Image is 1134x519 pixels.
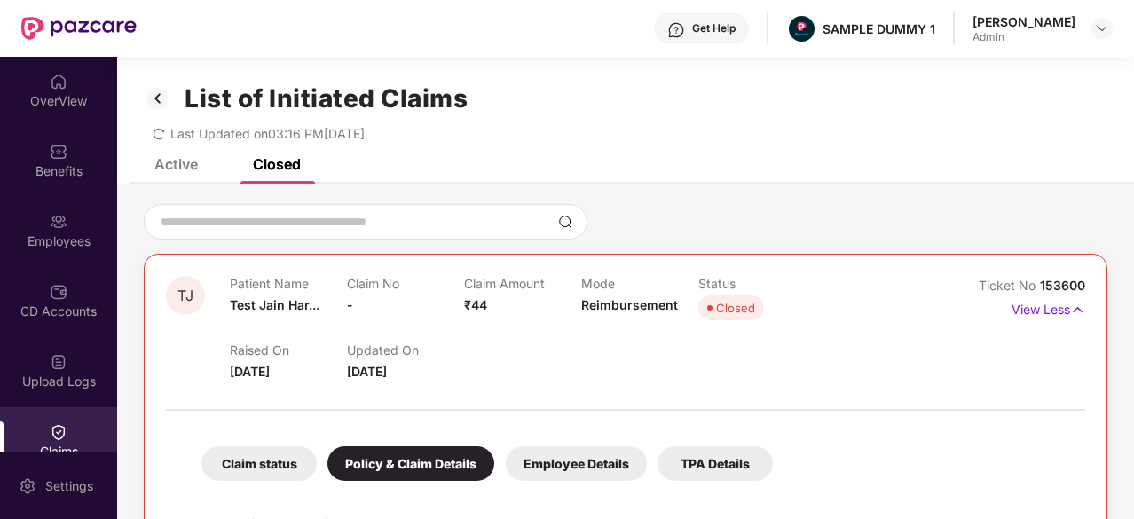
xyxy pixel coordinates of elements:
[253,155,301,173] div: Closed
[50,213,67,231] img: svg+xml;base64,PHN2ZyBpZD0iRW1wbG95ZWVzIiB4bWxucz0iaHR0cDovL3d3dy53My5vcmcvMjAwMC9zdmciIHdpZHRoPS...
[506,446,647,481] div: Employee Details
[716,299,755,317] div: Closed
[973,13,1075,30] div: [PERSON_NAME]
[50,143,67,161] img: svg+xml;base64,PHN2ZyBpZD0iQmVuZWZpdHMiIHhtbG5zPSJodHRwOi8vd3d3LnczLm9yZy8yMDAwL3N2ZyIgd2lkdGg9Ij...
[979,278,1040,293] span: Ticket No
[50,73,67,90] img: svg+xml;base64,PHN2ZyBpZD0iSG9tZSIgeG1sbnM9Imh0dHA6Ly93d3cudzMub3JnLzIwMDAvc3ZnIiB3aWR0aD0iMjAiIG...
[177,288,193,303] span: TJ
[230,342,347,358] p: Raised On
[464,297,487,312] span: ₹44
[464,276,581,291] p: Claim Amount
[230,364,270,379] span: [DATE]
[973,30,1075,44] div: Admin
[170,126,365,141] span: Last Updated on 03:16 PM[DATE]
[698,276,815,291] p: Status
[658,446,773,481] div: TPA Details
[1040,278,1085,293] span: 153600
[19,477,36,495] img: svg+xml;base64,PHN2ZyBpZD0iU2V0dGluZy0yMHgyMCIgeG1sbnM9Imh0dHA6Ly93d3cudzMub3JnLzIwMDAvc3ZnIiB3aW...
[50,353,67,371] img: svg+xml;base64,PHN2ZyBpZD0iVXBsb2FkX0xvZ3MiIGRhdGEtbmFtZT0iVXBsb2FkIExvZ3MiIHhtbG5zPSJodHRwOi8vd3...
[144,83,172,114] img: svg+xml;base64,PHN2ZyB3aWR0aD0iMzIiIGhlaWdodD0iMzIiIHZpZXdCb3g9IjAgMCAzMiAzMiIgZmlsbD0ibm9uZSIgeG...
[230,297,319,312] span: Test Jain Har...
[581,297,678,312] span: Reimbursement
[21,17,137,40] img: New Pazcare Logo
[40,477,98,495] div: Settings
[50,283,67,301] img: svg+xml;base64,PHN2ZyBpZD0iQ0RfQWNjb3VudHMiIGRhdGEtbmFtZT0iQ0QgQWNjb3VudHMiIHhtbG5zPSJodHRwOi8vd3...
[667,21,685,39] img: svg+xml;base64,PHN2ZyBpZD0iSGVscC0zMngzMiIgeG1sbnM9Imh0dHA6Ly93d3cudzMub3JnLzIwMDAvc3ZnIiB3aWR0aD...
[50,423,67,441] img: svg+xml;base64,PHN2ZyBpZD0iQ2xhaW0iIHhtbG5zPSJodHRwOi8vd3d3LnczLm9yZy8yMDAwL3N2ZyIgd2lkdGg9IjIwIi...
[185,83,468,114] h1: List of Initiated Claims
[347,342,464,358] p: Updated On
[1012,295,1085,319] p: View Less
[154,155,198,173] div: Active
[347,364,387,379] span: [DATE]
[1095,21,1109,35] img: svg+xml;base64,PHN2ZyBpZD0iRHJvcGRvd24tMzJ4MzIiIHhtbG5zPSJodHRwOi8vd3d3LnczLm9yZy8yMDAwL3N2ZyIgd2...
[327,446,494,481] div: Policy & Claim Details
[1070,300,1085,319] img: svg+xml;base64,PHN2ZyB4bWxucz0iaHR0cDovL3d3dy53My5vcmcvMjAwMC9zdmciIHdpZHRoPSIxNyIgaGVpZ2h0PSIxNy...
[153,126,165,141] span: redo
[230,276,347,291] p: Patient Name
[789,16,815,42] img: Pazcare_Alternative_logo-01-01.png
[692,21,736,35] div: Get Help
[347,297,353,312] span: -
[558,215,572,229] img: svg+xml;base64,PHN2ZyBpZD0iU2VhcmNoLTMyeDMyIiB4bWxucz0iaHR0cDovL3d3dy53My5vcmcvMjAwMC9zdmciIHdpZH...
[347,276,464,291] p: Claim No
[581,276,698,291] p: Mode
[201,446,317,481] div: Claim status
[823,20,935,37] div: SAMPLE DUMMY 1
